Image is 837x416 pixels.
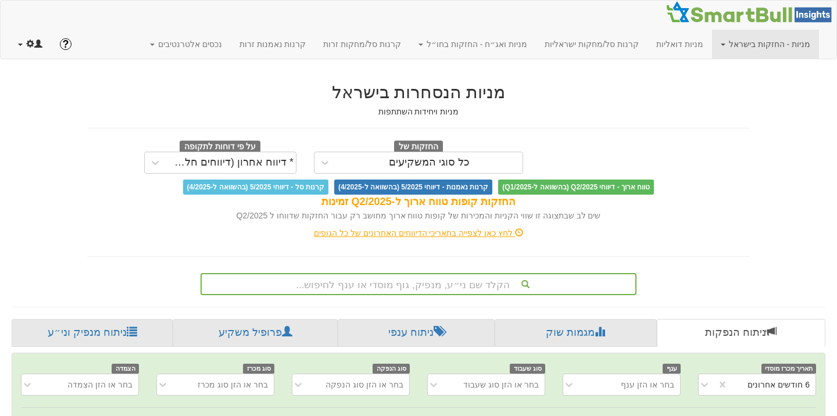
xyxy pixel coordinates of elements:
a: קרנות סל/מחקות ישראליות [536,30,648,59]
a: ניתוח ענפי [338,319,495,347]
div: בחר או הזן סוג שעבוד [463,379,539,390]
span: על פי דוחות לתקופה [180,141,260,153]
div: שים לב שבתצוגה זו שווי הקניות והמכירות של קופות טווח ארוך מחושב רק עבור החזקות שדווחו ל Q2/2025 [87,210,750,221]
h2: מניות הנסחרות בישראל [87,83,750,102]
div: בחר או הזן ענף [621,379,674,390]
span: קרנות סל - דיווחי 5/2025 (בהשוואה ל-4/2025) [183,180,328,195]
span: קרנות נאמנות - דיווחי 5/2025 (בהשוואה ל-4/2025) [334,180,492,195]
h5: מניות ויחידות השתתפות [87,107,750,116]
span: סוג שעבוד [510,364,545,374]
a: מניות ואג״ח - החזקות בחו״ל [410,30,536,59]
div: הקלד שם ני״ע, מנפיק, גוף מוסדי או ענף לחיפוש... [202,274,635,294]
a: קרנות נאמנות זרות [231,30,315,59]
a: נכסים אלטרנטיבים [141,30,231,59]
a: ? [51,30,80,59]
span: החזקות של [394,141,443,153]
a: מניות דואליות [648,30,712,59]
div: * דיווח אחרון (דיווחים חלקיים) [169,157,294,168]
a: ניתוח מנפיק וני״ע [12,319,173,347]
span: תאריך מכרז מוסדי [761,364,816,374]
div: החזקות קופות טווח ארוך ל-Q2/2025 זמינות [87,195,750,210]
span: ענף [663,364,681,374]
span: הצמדה [112,364,139,374]
div: 6 חודשים אחרונים [747,379,810,390]
span: סוג מכרז [243,364,274,374]
img: Smartbull [666,1,836,24]
a: קרנות סל/מחקות זרות [314,30,410,59]
div: בחר או הזן סוג מכרז [198,379,268,390]
div: בחר או הזן הצמדה [67,379,133,390]
a: מניות - החזקות בישראל [712,30,819,59]
a: מגמות שוק [495,319,656,347]
span: ? [62,38,69,50]
a: פרופיל משקיע [173,319,337,347]
span: טווח ארוך - דיווחי Q2/2025 (בהשוואה ל-Q1/2025) [498,180,654,195]
div: לחץ כאן לצפייה בתאריכי הדיווחים האחרונים של כל הגופים [78,227,759,239]
div: בחר או הזן סוג הנפקה [325,379,403,390]
a: ניתוח הנפקות [657,319,825,347]
span: סוג הנפקה [373,364,410,374]
div: כל סוגי המשקיעים [389,157,470,168]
